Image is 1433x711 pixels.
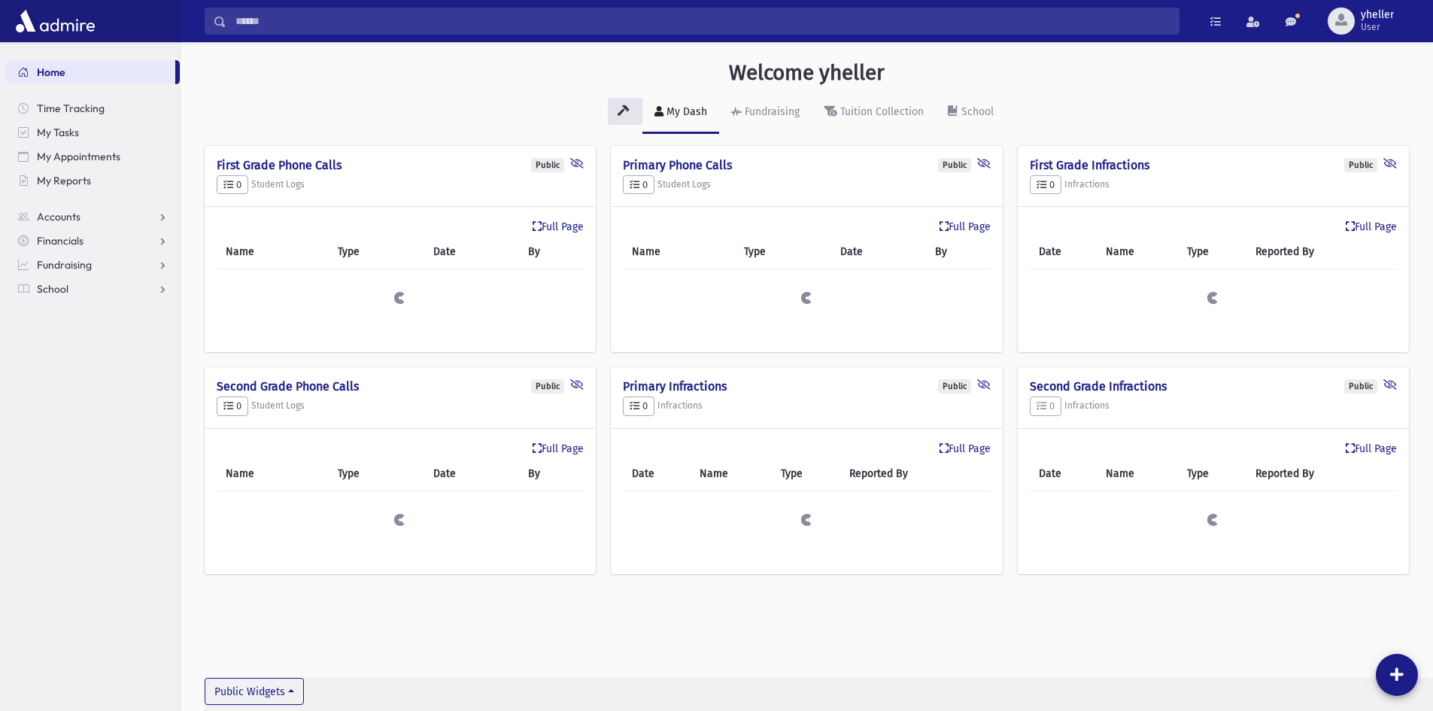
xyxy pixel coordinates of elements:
[1037,179,1055,190] span: 0
[940,441,991,457] a: Full Page
[6,120,180,144] a: My Tasks
[1030,235,1098,269] th: Date
[37,210,80,223] span: Accounts
[1246,457,1397,491] th: Reported By
[531,158,564,172] div: Public
[936,92,1006,134] a: School
[623,175,654,195] button: 0
[6,277,180,301] a: School
[1030,379,1397,393] h4: Second Grade Infractions
[831,235,926,269] th: Date
[37,150,120,163] span: My Appointments
[642,92,719,134] a: My Dash
[1037,400,1055,412] span: 0
[742,105,800,118] div: Fundraising
[6,60,175,84] a: Home
[1178,457,1246,491] th: Type
[623,397,990,416] h5: Infractions
[6,229,180,253] a: Financials
[37,65,65,79] span: Home
[217,457,329,491] th: Name
[1346,441,1397,457] a: Full Page
[630,179,648,190] span: 0
[217,397,248,416] button: 0
[1344,379,1377,393] div: Public
[1097,457,1178,491] th: Name
[1030,457,1098,491] th: Date
[424,457,519,491] th: Date
[729,60,885,86] h3: Welcome yheller
[519,457,584,491] th: By
[12,6,99,36] img: AdmirePro
[6,169,180,193] a: My Reports
[735,235,830,269] th: Type
[1361,21,1394,33] span: User
[623,397,654,416] button: 0
[623,235,735,269] th: Name
[37,126,79,139] span: My Tasks
[691,457,772,491] th: Name
[926,235,991,269] th: By
[217,175,248,195] button: 0
[223,179,241,190] span: 0
[37,102,105,115] span: Time Tracking
[630,400,648,412] span: 0
[1030,397,1061,416] button: 0
[623,175,990,195] h5: Student Logs
[217,158,584,172] h4: First Grade Phone Calls
[623,379,990,393] h4: Primary Infractions
[719,92,812,134] a: Fundraising
[938,158,971,172] div: Public
[837,105,924,118] div: Tuition Collection
[812,92,936,134] a: Tuition Collection
[623,457,691,491] th: Date
[1361,9,1394,21] span: yheller
[37,234,83,248] span: Financials
[217,379,584,393] h4: Second Grade Phone Calls
[6,96,180,120] a: Time Tracking
[1246,235,1397,269] th: Reported By
[37,282,68,296] span: School
[958,105,994,118] div: School
[217,175,584,195] h5: Student Logs
[424,235,519,269] th: Date
[217,397,584,416] h5: Student Logs
[663,105,707,118] div: My Dash
[1030,397,1397,416] h5: Infractions
[840,457,991,491] th: Reported By
[1344,158,1377,172] div: Public
[205,678,304,705] button: Public Widgets
[623,158,990,172] h4: Primary Phone Calls
[6,205,180,229] a: Accounts
[940,219,991,235] a: Full Page
[519,235,584,269] th: By
[1030,175,1397,195] h5: Infractions
[37,174,91,187] span: My Reports
[533,219,584,235] a: Full Page
[531,379,564,393] div: Public
[6,144,180,169] a: My Appointments
[772,457,840,491] th: Type
[1097,235,1178,269] th: Name
[1346,219,1397,235] a: Full Page
[226,8,1179,35] input: Search
[1178,235,1246,269] th: Type
[533,441,584,457] a: Full Page
[329,457,424,491] th: Type
[6,253,180,277] a: Fundraising
[1030,158,1397,172] h4: First Grade Infractions
[938,379,971,393] div: Public
[329,235,424,269] th: Type
[1030,175,1061,195] button: 0
[37,258,92,272] span: Fundraising
[223,400,241,412] span: 0
[217,235,329,269] th: Name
